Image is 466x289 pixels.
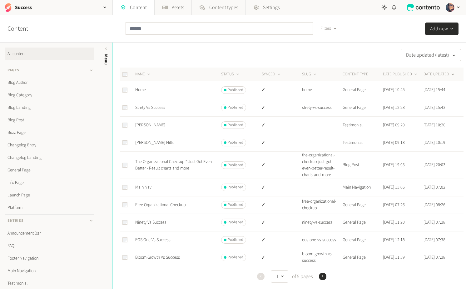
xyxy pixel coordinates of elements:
button: DATE UPDATED [424,71,455,78]
td: General Page [342,214,383,231]
td: Blog Post [342,151,383,179]
button: DATE PUBLISHED [383,71,418,78]
td: ✔ [261,116,302,134]
span: Published [228,87,243,93]
button: STATUS [221,71,240,78]
time: [DATE] 11:20 [383,219,405,226]
button: SLUG [302,71,317,78]
a: Buzz Page [5,126,94,139]
a: Ninety Vs Success [135,219,166,226]
a: EOS One Vs Success [135,237,171,243]
a: Free Organizational Checkup [135,202,186,208]
time: [DATE] 10:19 [424,139,445,146]
a: Platform [5,201,94,214]
span: Published [228,185,243,190]
td: General Page [342,99,383,116]
a: Strety Vs Success [135,104,165,111]
th: CONTENT TYPE [342,68,383,81]
td: ✔ [261,196,302,214]
time: [DATE] 19:03 [383,162,405,168]
td: ✔ [261,179,302,196]
a: Blog Post [5,114,94,126]
a: [PERSON_NAME] Hills [135,139,174,146]
td: free-organizational-checkup [302,196,342,214]
a: FAQ [5,240,94,252]
a: Blog Author [5,76,94,89]
td: ✔ [261,151,302,179]
span: Content types [209,4,238,11]
time: [DATE] 15:43 [424,104,445,111]
a: Announcement Bar [5,227,94,240]
span: Published [228,237,243,243]
td: Main Navigation [342,179,383,196]
a: Changelog Entry [5,139,94,151]
td: ✔ [261,214,302,231]
span: Filters [320,25,331,32]
span: Published [228,220,243,225]
time: [DATE] 07:38 [424,237,445,243]
time: [DATE] 07:26 [383,202,405,208]
time: [DATE] 11:59 [383,254,405,261]
td: General Page [342,231,383,249]
time: [DATE] 13:06 [383,184,405,190]
td: bloom-growth-vs-success [302,249,342,266]
span: Pages [7,68,19,73]
td: ✔ [261,231,302,249]
a: General Page [5,164,94,176]
time: [DATE] 07:02 [424,184,445,190]
td: ✔ [261,99,302,116]
a: Main Navigation [5,265,94,277]
a: Info Page [5,176,94,189]
button: SYNCED [262,71,281,78]
img: Success [4,3,12,12]
img: Josh Angell [446,3,454,12]
a: Blog Landing [5,101,94,114]
td: General Page [342,249,383,266]
h2: Success [15,4,32,11]
a: Blog Category [5,89,94,101]
button: NAME [135,71,151,78]
td: eos-one-vs-success [302,231,342,249]
span: Published [228,140,243,145]
button: Filters [315,22,342,35]
time: [DATE] 07:38 [424,219,445,226]
span: Settings [263,4,280,11]
a: All content [5,48,94,60]
time: [DATE] 09:18 [383,139,405,146]
span: of 5 pages [291,273,313,280]
td: the-organizational-checkup-just-got-even-better-result-charts-and-more [302,151,342,179]
td: Testimonial [342,134,383,151]
time: [DATE] 10:20 [424,122,445,128]
td: ✔ [261,249,302,266]
a: Footer Navigation [5,252,94,265]
time: [DATE] 09:20 [383,122,405,128]
td: General Page [342,81,383,99]
time: [DATE] 12:18 [383,237,405,243]
button: Date updated (latest) [401,49,461,61]
span: Published [228,105,243,110]
time: [DATE] 10:45 [383,87,405,93]
a: Changelog Landing [5,151,94,164]
a: Home [135,87,146,93]
span: Published [228,202,243,208]
td: General Page [342,196,383,214]
span: Published [228,162,243,168]
button: 1 [271,270,288,283]
span: Published [228,122,243,128]
td: ✔ [261,134,302,151]
button: Add new [425,23,459,35]
span: Menu [103,54,109,65]
h2: Content [7,24,42,33]
a: Main Nav [135,184,151,190]
time: [DATE] 08:26 [424,202,445,208]
a: The Organizational Checkup™ Just Got Even Better - Result charts and more [135,159,212,171]
time: [DATE] 20:03 [424,162,445,168]
td: strety-vs-success [302,99,342,116]
td: ✔ [261,81,302,99]
time: [DATE] 12:28 [383,104,405,111]
a: Launch Page [5,189,94,201]
span: Published [228,255,243,260]
span: Entries [7,218,23,224]
a: Bloom Growth Vs Success [135,254,180,261]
